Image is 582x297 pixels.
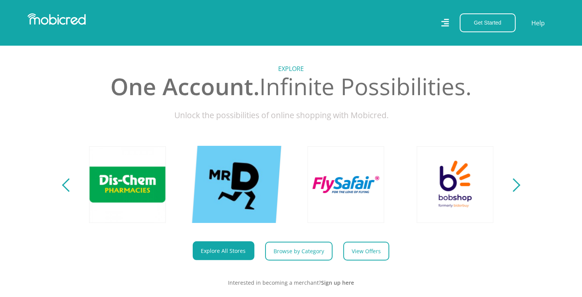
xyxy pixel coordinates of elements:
button: Get Started [460,13,516,32]
button: Next [509,177,518,192]
a: Explore All Stores [193,241,254,260]
a: Sign up here [321,279,354,286]
button: Previous [64,177,74,192]
img: Mobicred [28,13,86,25]
a: Help [531,18,545,28]
a: View Offers [343,242,389,261]
p: Unlock the possibilities of online shopping with Mobicred. [79,109,504,122]
a: Browse by Category [265,242,333,261]
p: Interested in becoming a merchant? [79,279,504,287]
h2: Infinite Possibilities. [79,73,504,100]
h5: Explore [79,65,504,73]
span: One Account. [110,71,259,102]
